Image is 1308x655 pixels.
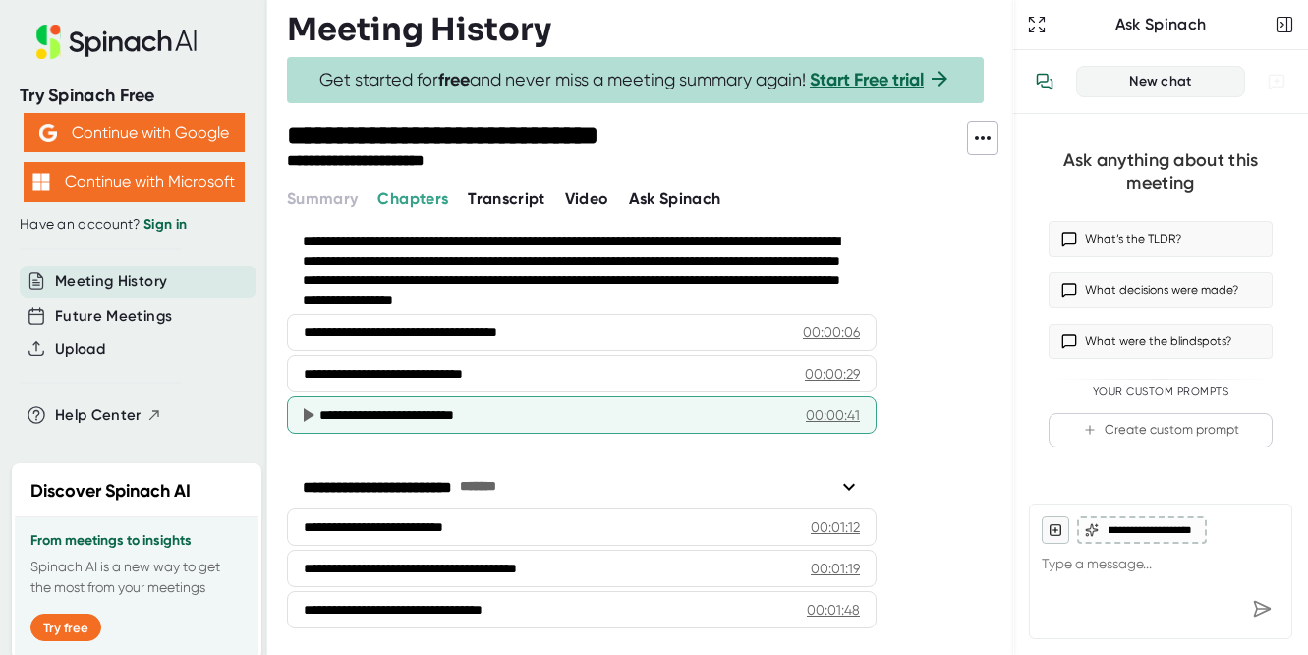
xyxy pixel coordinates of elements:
span: Transcript [468,189,545,208]
a: Sign in [143,216,187,233]
button: Expand to Ask Spinach page [1023,11,1051,38]
button: Meeting History [55,270,167,293]
button: What were the blindspots? [1049,324,1273,359]
h3: From meetings to insights [30,533,243,549]
div: Ask anything about this meeting [1049,149,1273,194]
button: What decisions were made? [1049,272,1273,308]
span: Chapters [377,189,448,208]
p: Spinach AI is a new way to get the most from your meetings [30,557,243,598]
button: Continue with Google [24,113,245,152]
span: Help Center [55,404,142,427]
div: 00:00:29 [805,364,860,384]
button: Create custom prompt [1049,413,1273,447]
button: Summary [287,187,358,210]
h3: Meeting History [287,11,551,48]
button: Ask Spinach [629,187,721,210]
b: free [438,69,470,90]
a: Start Free trial [810,69,924,90]
div: 00:01:19 [811,559,860,578]
button: Transcript [468,187,545,210]
div: New chat [1089,73,1232,90]
div: Ask Spinach [1051,15,1271,34]
div: 00:01:48 [807,600,860,620]
div: 00:01:12 [811,517,860,537]
button: Future Meetings [55,305,172,327]
div: 00:00:06 [803,323,860,342]
div: Your Custom Prompts [1049,386,1273,399]
button: Close conversation sidebar [1271,11,1298,38]
button: Chapters [377,187,448,210]
span: Get started for and never miss a meeting summary again! [319,69,951,91]
button: Help Center [55,404,162,427]
span: Summary [287,189,358,208]
button: What’s the TLDR? [1049,221,1273,257]
h2: Discover Spinach AI [30,478,191,505]
button: Try free [30,614,101,641]
div: Try Spinach Free [20,85,248,107]
div: Send message [1244,591,1280,626]
button: Upload [55,338,105,361]
button: Continue with Microsoft [24,162,245,202]
button: Video [565,187,609,210]
button: View conversation history [1025,62,1064,101]
span: Ask Spinach [629,189,721,208]
img: Aehbyd4JwY73AAAAAElFTkSuQmCC [39,124,57,142]
div: 00:00:41 [806,405,860,425]
div: Have an account? [20,216,248,234]
span: Video [565,189,609,208]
